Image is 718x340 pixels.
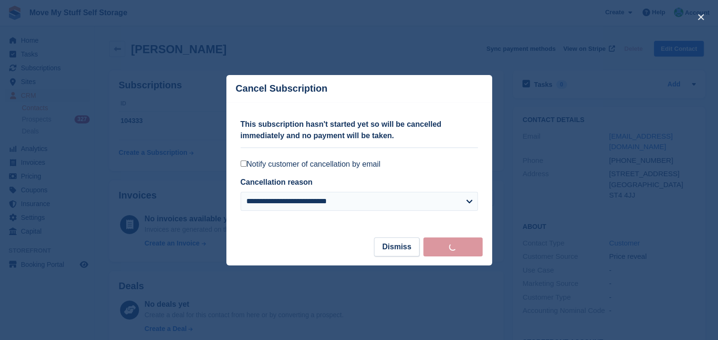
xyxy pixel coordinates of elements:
button: Dismiss [374,237,419,256]
label: Notify customer of cancellation by email [241,160,478,169]
button: close [693,9,709,25]
p: Cancel Subscription [236,83,327,94]
p: This subscription hasn't started yet so will be cancelled immediately and no payment will be taken. [241,119,478,142]
input: Notify customer of cancellation by email [241,161,247,167]
label: Cancellation reason [241,178,313,186]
